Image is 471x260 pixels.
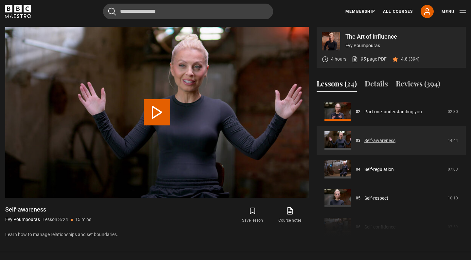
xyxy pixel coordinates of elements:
[345,34,461,40] p: The Art of Influence
[364,108,422,115] a: Part one: understanding you
[345,9,375,14] a: Membership
[364,195,388,202] a: Self-respect
[75,216,91,223] p: 15 mins
[364,137,395,144] a: Self-awareness
[345,42,461,49] p: Evy Poumpouras
[442,9,466,15] button: Toggle navigation
[103,4,273,19] input: Search
[234,206,271,225] button: Save lesson
[396,78,440,92] button: Reviews (394)
[5,27,309,198] video-js: Video Player
[5,231,309,238] p: Learn how to manage relationships and set boundaries.
[364,166,394,173] a: Self-regulation
[331,56,346,63] p: 4 hours
[144,99,170,125] button: Play Lesson Self-awareness
[317,78,357,92] button: Lessons (24)
[271,206,309,225] a: Course notes
[108,8,116,16] button: Submit the search query
[5,206,91,214] h1: Self-awareness
[383,9,413,14] a: All Courses
[401,56,420,63] p: 4.8 (394)
[5,216,40,223] p: Evy Poumpouras
[43,216,68,223] p: Lesson 3/24
[5,5,31,18] svg: BBC Maestro
[352,56,387,63] a: 95 page PDF
[365,78,388,92] button: Details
